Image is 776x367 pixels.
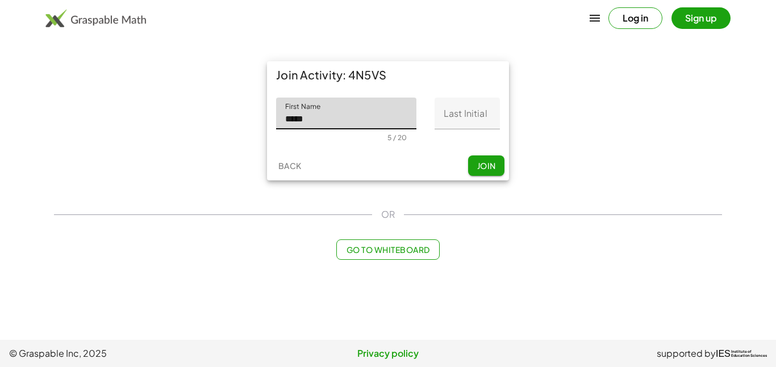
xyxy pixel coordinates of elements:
button: Sign up [671,7,731,29]
button: Log in [608,7,662,29]
span: Institute of Education Sciences [731,350,767,358]
button: Back [272,155,308,176]
button: Join [468,155,504,176]
a: Privacy policy [262,347,515,360]
div: 5 / 20 [387,133,407,142]
span: OR [381,208,395,221]
span: supported by [657,347,716,360]
span: © Graspable Inc, 2025 [9,347,262,360]
div: Join Activity: 4N5VS [267,61,509,88]
a: IESInstitute ofEducation Sciences [716,347,767,360]
span: Join [477,161,495,171]
span: IES [716,348,731,359]
span: Back [278,161,301,171]
button: Go to Whiteboard [336,239,439,260]
span: Go to Whiteboard [346,244,429,255]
